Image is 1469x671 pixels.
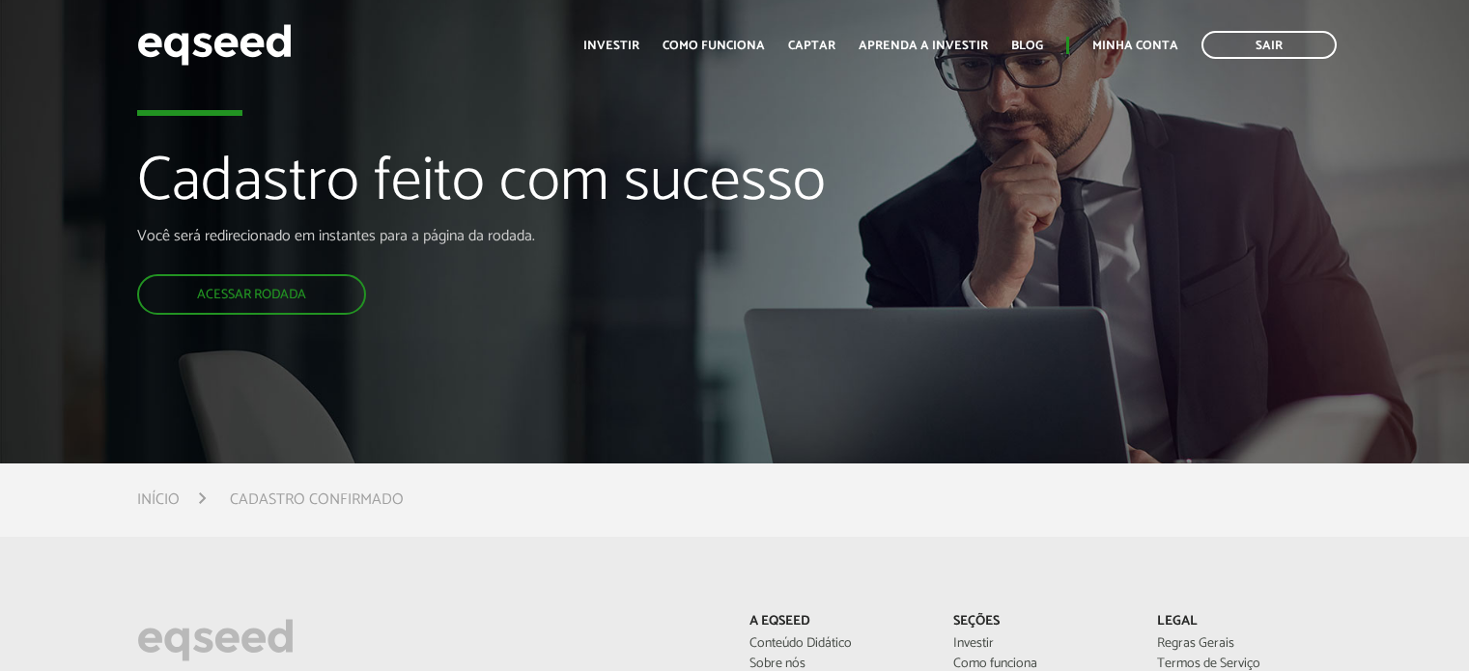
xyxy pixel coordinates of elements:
[953,637,1128,651] a: Investir
[137,614,294,666] img: EqSeed Logo
[663,40,765,52] a: Como funciona
[953,614,1128,630] p: Seções
[749,614,924,630] p: A EqSeed
[1157,657,1332,671] a: Termos de Serviço
[230,487,404,513] li: Cadastro confirmado
[1201,31,1337,59] a: Sair
[137,274,366,315] a: Acessar rodada
[137,149,843,226] h1: Cadastro feito com sucesso
[749,657,924,671] a: Sobre nós
[583,40,639,52] a: Investir
[137,492,180,508] a: Início
[859,40,988,52] a: Aprenda a investir
[1157,637,1332,651] a: Regras Gerais
[953,657,1128,671] a: Como funciona
[137,19,292,70] img: EqSeed
[1011,40,1043,52] a: Blog
[137,227,843,245] p: Você será redirecionado em instantes para a página da rodada.
[749,637,924,651] a: Conteúdo Didático
[1157,614,1332,630] p: Legal
[1092,40,1178,52] a: Minha conta
[788,40,835,52] a: Captar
